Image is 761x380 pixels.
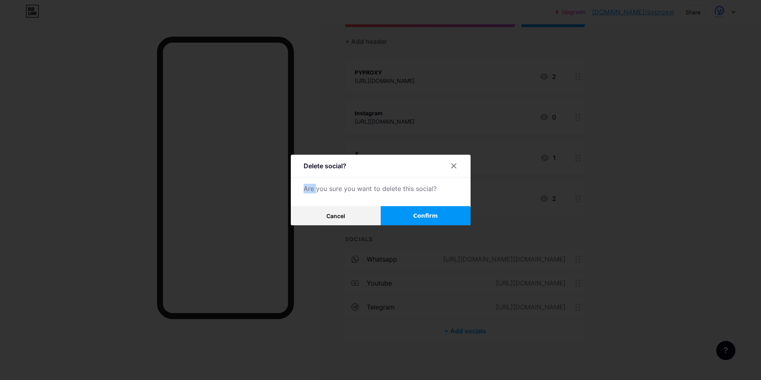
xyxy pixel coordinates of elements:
button: Confirm [381,206,471,225]
span: Cancel [326,213,345,219]
div: Are you sure you want to delete this social? [304,184,458,193]
button: Cancel [291,206,381,225]
div: Delete social? [304,161,346,171]
span: Confirm [413,212,438,220]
